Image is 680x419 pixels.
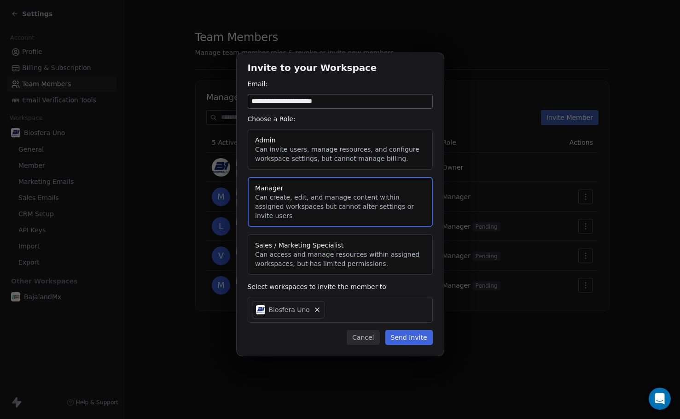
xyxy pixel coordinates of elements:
[248,282,433,291] div: Select workspaces to invite the member to
[248,64,433,74] h1: Invite to your Workspace
[269,305,310,314] span: Biosfera Uno
[385,330,433,345] button: Send Invite
[248,79,433,89] div: Email:
[347,330,379,345] button: Cancel
[256,305,265,314] img: biosfera-ppic.jpg
[248,114,433,124] div: Choose a Role:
